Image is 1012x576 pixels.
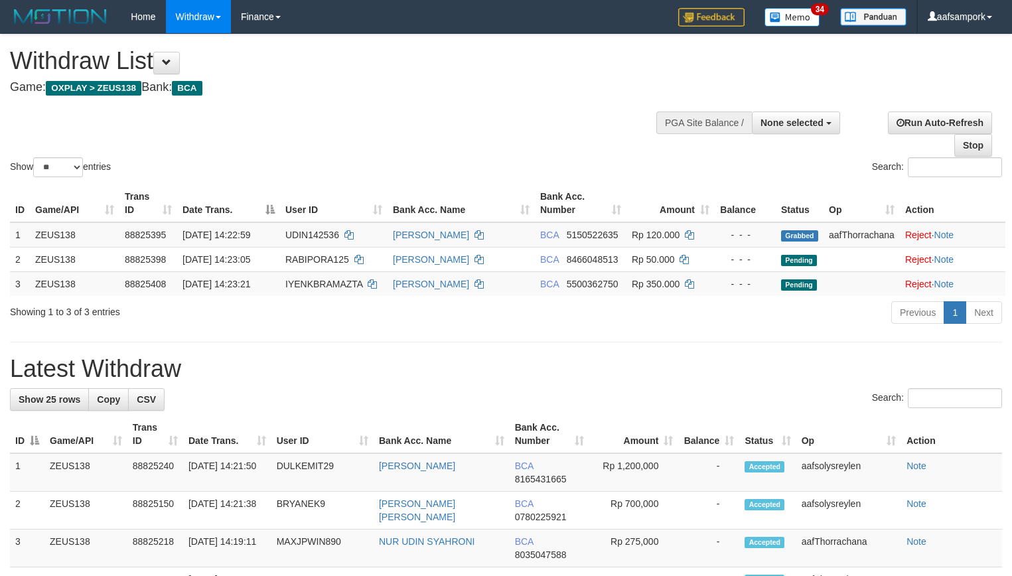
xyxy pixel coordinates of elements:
img: MOTION_logo.png [10,7,111,27]
a: Note [934,230,954,240]
a: [PERSON_NAME] [393,279,469,289]
label: Search: [872,388,1002,408]
label: Search: [872,157,1002,177]
th: Date Trans.: activate to sort column descending [177,184,280,222]
span: Copy 5500362750 to clipboard [567,279,618,289]
span: BCA [515,498,534,509]
td: Rp 700,000 [589,492,678,530]
th: Action [900,184,1005,222]
td: ZEUS138 [30,247,119,271]
span: BCA [540,279,559,289]
th: User ID: activate to sort column ascending [280,184,388,222]
span: Copy 8035047588 to clipboard [515,549,567,560]
td: 2 [10,492,44,530]
a: Note [934,254,954,265]
a: NUR UDIN SYAHRONI [379,536,474,547]
a: Run Auto-Refresh [888,111,992,134]
span: BCA [540,230,559,240]
span: [DATE] 14:23:21 [182,279,250,289]
span: 88825408 [125,279,166,289]
span: BCA [515,536,534,547]
span: Copy 0780225921 to clipboard [515,512,567,522]
td: - [678,492,739,530]
span: Accepted [745,537,784,548]
td: Rp 1,200,000 [589,453,678,492]
a: [PERSON_NAME] [PERSON_NAME] [379,498,455,522]
a: Next [966,301,1002,324]
td: MAXJPWIN890 [271,530,374,567]
th: Status [776,184,824,222]
td: · [900,247,1005,271]
div: - - - [720,277,770,291]
a: CSV [128,388,165,411]
a: [PERSON_NAME] [379,461,455,471]
td: [DATE] 14:21:38 [183,492,271,530]
div: - - - [720,228,770,242]
span: 34 [811,3,829,15]
img: Button%20Memo.svg [764,8,820,27]
th: Balance: activate to sort column ascending [678,415,739,453]
td: 88825150 [127,492,183,530]
a: Show 25 rows [10,388,89,411]
th: ID: activate to sort column descending [10,415,44,453]
span: Grabbed [781,230,818,242]
span: BCA [540,254,559,265]
span: Rp 350.000 [632,279,680,289]
a: Reject [905,230,932,240]
th: ID [10,184,30,222]
span: Copy 5150522635 to clipboard [567,230,618,240]
span: 88825398 [125,254,166,265]
span: [DATE] 14:22:59 [182,230,250,240]
td: aafsolysreylen [796,453,901,492]
h1: Withdraw List [10,48,662,74]
span: Copy 8466048513 to clipboard [567,254,618,265]
td: ZEUS138 [44,453,127,492]
span: Copy 8165431665 to clipboard [515,474,567,484]
img: Feedback.jpg [678,8,745,27]
span: CSV [137,394,156,405]
span: 88825395 [125,230,166,240]
th: Trans ID: activate to sort column ascending [119,184,177,222]
a: [PERSON_NAME] [393,230,469,240]
td: BRYANEK9 [271,492,374,530]
td: - [678,530,739,567]
th: User ID: activate to sort column ascending [271,415,374,453]
span: Show 25 rows [19,394,80,405]
td: ZEUS138 [30,271,119,296]
span: IYENKBRAMAZTA [285,279,362,289]
span: Copy [97,394,120,405]
h1: Latest Withdraw [10,356,1002,382]
span: BCA [172,81,202,96]
span: None selected [760,117,824,128]
span: BCA [515,461,534,471]
th: Game/API: activate to sort column ascending [44,415,127,453]
td: aafThorrachana [824,222,900,248]
td: aafsolysreylen [796,492,901,530]
td: 3 [10,530,44,567]
h4: Game: Bank: [10,81,662,94]
span: Accepted [745,461,784,472]
label: Show entries [10,157,111,177]
span: Pending [781,255,817,266]
a: [PERSON_NAME] [393,254,469,265]
th: Status: activate to sort column ascending [739,415,796,453]
td: 1 [10,453,44,492]
div: - - - [720,253,770,266]
th: Op: activate to sort column ascending [824,184,900,222]
th: Trans ID: activate to sort column ascending [127,415,183,453]
td: ZEUS138 [30,222,119,248]
a: Copy [88,388,129,411]
a: 1 [944,301,966,324]
td: ZEUS138 [44,492,127,530]
div: PGA Site Balance / [656,111,752,134]
span: RABIPORA125 [285,254,349,265]
span: Rp 120.000 [632,230,680,240]
a: Previous [891,301,944,324]
th: Bank Acc. Number: activate to sort column ascending [535,184,626,222]
td: 88825218 [127,530,183,567]
th: Op: activate to sort column ascending [796,415,901,453]
th: Balance [715,184,776,222]
th: Bank Acc. Name: activate to sort column ascending [374,415,510,453]
th: Action [901,415,1002,453]
td: aafThorrachana [796,530,901,567]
